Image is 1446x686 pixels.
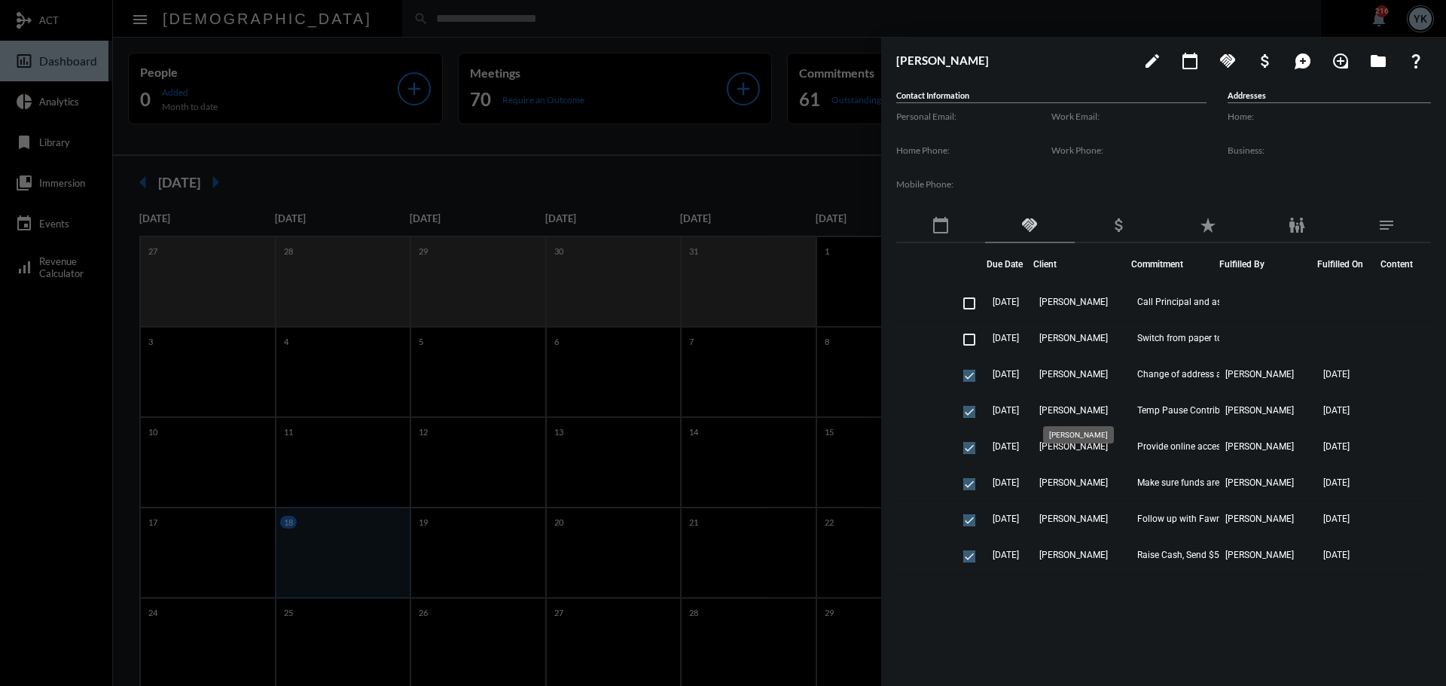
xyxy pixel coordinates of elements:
[1288,216,1306,234] mat-icon: family_restroom
[993,405,1019,416] span: [DATE]
[1039,405,1108,416] span: [PERSON_NAME]
[1039,514,1108,524] span: [PERSON_NAME]
[993,477,1019,488] span: [DATE]
[1363,45,1393,75] button: Archives
[1377,216,1396,234] mat-icon: notes
[1250,45,1280,75] button: Add Business
[1323,369,1350,380] span: [DATE]
[1225,441,1294,452] span: [PERSON_NAME]
[1219,52,1237,70] mat-icon: handshake
[1407,52,1425,70] mat-icon: question_mark
[1051,145,1207,156] label: Work Phone:
[1323,405,1350,416] span: [DATE]
[1137,514,1288,524] span: Follow up with Fawn to see how we can update the servicing agent to [PERSON_NAME].
[1020,216,1039,234] mat-icon: handshake
[1137,297,1288,307] span: Call Principal and ask them to redraft [PERSON_NAME]'s premium
[1137,45,1167,75] button: edit person
[993,441,1019,452] span: [DATE]
[896,53,1130,67] h3: [PERSON_NAME]
[1228,90,1431,103] h5: Addresses
[1373,243,1431,285] th: Content
[1323,477,1350,488] span: [DATE]
[1256,52,1274,70] mat-icon: attach_money
[993,297,1019,307] span: [DATE]
[1043,426,1114,444] div: [PERSON_NAME]
[1110,216,1128,234] mat-icon: attach_money
[1225,514,1294,524] span: [PERSON_NAME]
[1225,586,1294,596] span: [PERSON_NAME]
[1137,333,1288,343] span: Switch from paper to electronic delivery
[1137,405,1246,416] span: Temp Pause Contributions
[1033,243,1131,285] th: Client
[1199,216,1217,234] mat-icon: star_rate
[1213,45,1243,75] button: Add Commitment
[1131,243,1219,285] th: Commitment
[1228,145,1431,156] label: Business:
[1323,514,1350,524] span: [DATE]
[1137,550,1288,560] span: Raise Cash, Send $5K from individual account to her checking account. Confirmation of codiing
[1039,369,1108,380] span: [PERSON_NAME]
[932,216,950,234] mat-icon: calendar_today
[1039,333,1108,343] span: [PERSON_NAME]
[1225,477,1294,488] span: [PERSON_NAME]
[1039,550,1108,560] span: [PERSON_NAME]
[1323,586,1350,596] span: [DATE]
[1219,243,1317,285] th: Fulfilled By
[896,90,1207,103] h5: Contact Information
[1225,369,1294,380] span: [PERSON_NAME]
[993,550,1019,560] span: [DATE]
[1294,52,1312,70] mat-icon: maps_ugc
[1143,52,1161,70] mat-icon: edit
[993,514,1019,524] span: [DATE]
[1181,52,1199,70] mat-icon: calendar_today
[1175,45,1205,75] button: Add meeting
[896,178,1051,190] label: Mobile Phone:
[993,369,1019,380] span: [DATE]
[1137,477,1288,488] span: Make sure funds are available and journal
[1225,550,1294,560] span: [PERSON_NAME]
[1051,111,1207,122] label: Work Email:
[1039,297,1108,307] span: [PERSON_NAME]
[1325,45,1356,75] button: Add Introduction
[1228,111,1431,122] label: Home:
[1039,586,1108,596] span: [PERSON_NAME]
[1323,441,1350,452] span: [DATE]
[1369,52,1387,70] mat-icon: folder
[993,586,1019,596] span: [DATE]
[1288,45,1318,75] button: Add Mention
[1039,477,1108,488] span: [PERSON_NAME]
[896,111,1051,122] label: Personal Email:
[1401,45,1431,75] button: What If?
[987,243,1033,285] th: Due Date
[1137,369,1288,380] span: Change of address across all platforms
[993,333,1019,343] span: [DATE]
[1225,405,1294,416] span: [PERSON_NAME]
[1317,243,1373,285] th: Fulfilled On
[1137,586,1288,596] span: TEAM MEETING: [PERSON_NAME]. Client wanted to wait a few pay cycles and readdress
[1323,550,1350,560] span: [DATE]
[896,145,1051,156] label: Home Phone:
[1332,52,1350,70] mat-icon: loupe
[1137,441,1276,452] span: Provide online access instructions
